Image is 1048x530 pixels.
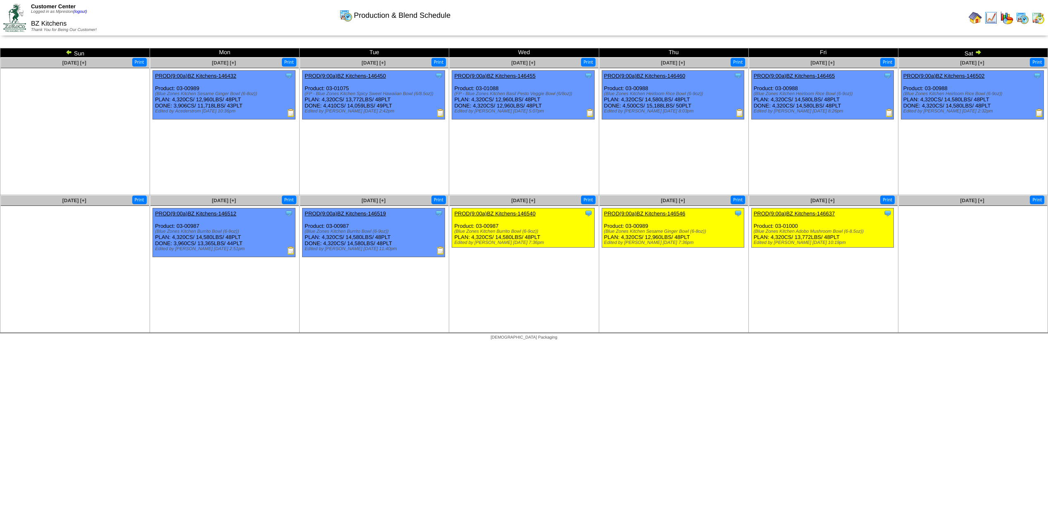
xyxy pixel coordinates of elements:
[31,28,97,32] span: Thank You for Being Our Customer!
[73,10,87,14] a: (logout)
[884,209,892,217] img: Tooltip
[751,71,894,119] div: Product: 03-00988 PLAN: 4,320CS / 14,580LBS / 48PLT DONE: 4,320CS / 14,580LBS / 48PLT
[960,198,984,203] a: [DATE] [+]
[604,210,686,217] a: PROD(9:00a)BZ Kitchens-146546
[436,246,445,255] img: Production Report
[0,48,150,57] td: Sun
[155,73,236,79] a: PROD(9:00a)BZ Kitchens-146432
[362,198,386,203] a: [DATE] [+]
[754,240,894,245] div: Edited by [PERSON_NAME] [DATE] 10:19pm
[754,91,894,96] div: (Blue Zones Kitchen Heirloom Rice Bowl (6-9oz))
[1000,11,1013,24] img: graph.gif
[584,209,593,217] img: Tooltip
[132,58,147,67] button: Print
[586,109,594,117] img: Production Report
[1031,11,1045,24] img: calendarinout.gif
[155,229,295,234] div: (Blue Zones Kitchen Burrito Bowl (6-9oz))
[661,198,685,203] span: [DATE] [+]
[661,60,685,66] a: [DATE] [+]
[454,229,594,234] div: (Blue Zones Kitchen Burrito Bowl (6-9oz))
[731,196,745,204] button: Print
[903,73,985,79] a: PROD(9:00a)BZ Kitchens-146502
[302,71,445,119] div: Product: 03-01075 PLAN: 4,320CS / 13,772LBS / 48PLT DONE: 4,410CS / 14,059LBS / 49PLT
[212,198,236,203] span: [DATE] [+]
[731,58,745,67] button: Print
[1030,58,1044,67] button: Print
[754,229,894,234] div: (Blue Zones Kitchen Adobo Mushroom Bowl (6-8.5oz))
[431,58,446,67] button: Print
[305,73,386,79] a: PROD(9:00a)BZ Kitchens-146450
[754,210,835,217] a: PROD(9:00a)BZ Kitchens-146637
[810,60,834,66] a: [DATE] [+]
[150,48,300,57] td: Mon
[511,198,535,203] a: [DATE] [+]
[302,208,445,257] div: Product: 03-00987 PLAN: 4,320CS / 14,580LBS / 48PLT DONE: 4,320CS / 14,580LBS / 48PLT
[62,198,86,203] a: [DATE] [+]
[754,109,894,114] div: Edited by [PERSON_NAME] [DATE] 8:26pm
[153,71,295,119] div: Product: 03-00989 PLAN: 4,320CS / 12,960LBS / 48PLT DONE: 3,906CS / 11,718LBS / 43PLT
[898,48,1048,57] td: Sat
[1030,196,1044,204] button: Print
[305,91,445,96] div: (FP - Blue Zones Kitchen Spicy Sweet Hawaiian Bowl (6/8.5oz))
[584,72,593,80] img: Tooltip
[282,196,296,204] button: Print
[454,210,536,217] a: PROD(9:00a)BZ Kitchens-146540
[454,91,594,96] div: (FP - Blue Zones Kitchen Basil Pesto Veggie Bowl (6/8oz))
[604,240,744,245] div: Edited by [PERSON_NAME] [DATE] 7:36pm
[282,58,296,67] button: Print
[491,335,557,340] span: [DEMOGRAPHIC_DATA] Packaging
[960,60,984,66] a: [DATE] [+]
[581,58,595,67] button: Print
[155,91,295,96] div: (Blue Zones Kitchen Sesame Ginger Bowl (6-8oz))
[449,48,599,57] td: Wed
[132,196,147,204] button: Print
[1033,72,1041,80] img: Tooltip
[810,198,834,203] a: [DATE] [+]
[880,196,895,204] button: Print
[362,60,386,66] a: [DATE] [+]
[751,208,894,248] div: Product: 03-01000 PLAN: 4,320CS / 13,772LBS / 48PLT
[287,246,295,255] img: Production Report
[581,196,595,204] button: Print
[903,109,1043,114] div: Edited by [PERSON_NAME] [DATE] 2:32pm
[511,60,535,66] a: [DATE] [+]
[984,11,998,24] img: line_graph.gif
[305,246,445,251] div: Edited by [PERSON_NAME] [DATE] 11:40pm
[602,208,744,248] div: Product: 03-00989 PLAN: 4,320CS / 12,960LBS / 48PLT
[734,72,742,80] img: Tooltip
[66,49,72,55] img: arrowleft.gif
[285,209,293,217] img: Tooltip
[454,73,536,79] a: PROD(9:00a)BZ Kitchens-146455
[435,209,443,217] img: Tooltip
[62,60,86,66] a: [DATE] [+]
[903,91,1043,96] div: (Blue Zones Kitchen Heirloom Rice Bowl (6-9oz))
[436,109,445,117] img: Production Report
[452,71,595,119] div: Product: 03-01088 PLAN: 4,320CS / 12,960LBS / 48PLT DONE: 4,320CS / 12,960LBS / 48PLT
[602,71,744,119] div: Product: 03-00988 PLAN: 4,320CS / 14,580LBS / 48PLT DONE: 4,500CS / 15,188LBS / 50PLT
[604,229,744,234] div: (Blue Zones Kitchen Sesame Ginger Bowl (6-8oz))
[452,208,595,248] div: Product: 03-00987 PLAN: 4,320CS / 14,580LBS / 48PLT
[155,246,295,251] div: Edited by [PERSON_NAME] [DATE] 2:51pm
[604,91,744,96] div: (Blue Zones Kitchen Heirloom Rice Bowl (6-9oz))
[339,9,353,22] img: calendarprod.gif
[285,72,293,80] img: Tooltip
[885,109,893,117] img: Production Report
[901,71,1043,119] div: Product: 03-00988 PLAN: 4,320CS / 14,580LBS / 48PLT DONE: 4,320CS / 14,580LBS / 48PLT
[736,109,744,117] img: Production Report
[748,48,898,57] td: Fri
[431,196,446,204] button: Print
[354,11,450,20] span: Production & Blend Schedule
[975,49,981,55] img: arrowright.gif
[212,60,236,66] a: [DATE] [+]
[31,10,87,14] span: Logged in as Mpreston
[435,72,443,80] img: Tooltip
[305,229,445,234] div: (Blue Zones Kitchen Burrito Bowl (6-9oz))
